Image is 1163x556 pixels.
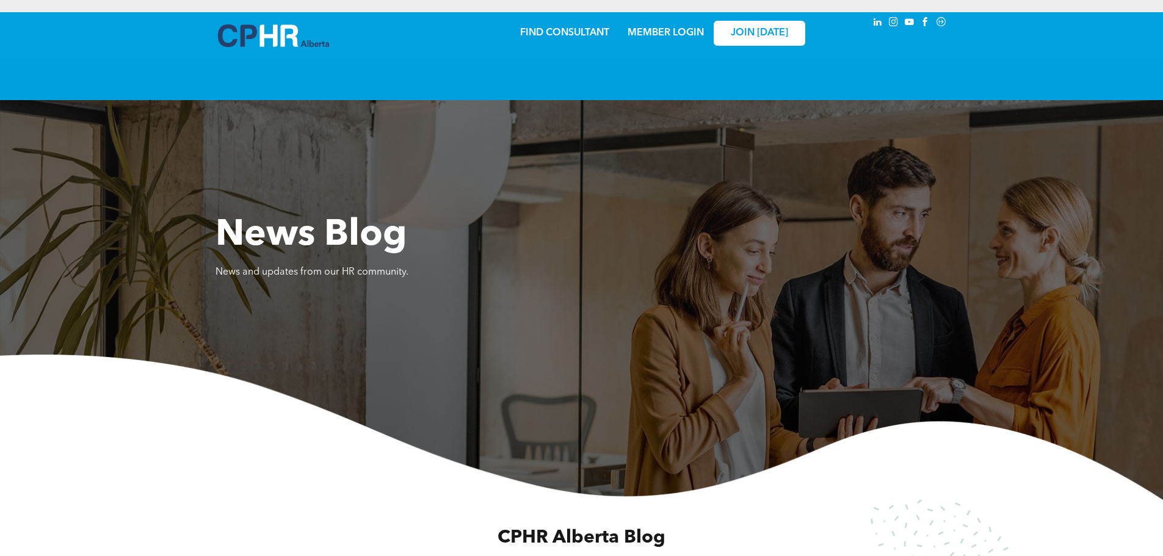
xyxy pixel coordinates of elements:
a: Social network [935,15,948,32]
a: MEMBER LOGIN [628,28,704,38]
a: FIND CONSULTANT [520,28,609,38]
span: JOIN [DATE] [731,27,788,39]
a: youtube [903,15,916,32]
span: News Blog [216,217,407,254]
span: News and updates from our HR community. [216,267,408,277]
a: JOIN [DATE] [714,21,805,46]
a: facebook [919,15,932,32]
a: linkedin [871,15,885,32]
span: Alberta Blog [553,529,665,547]
span: CPHR [498,529,548,547]
a: instagram [887,15,900,32]
img: A blue and white logo for cp alberta [218,24,329,47]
